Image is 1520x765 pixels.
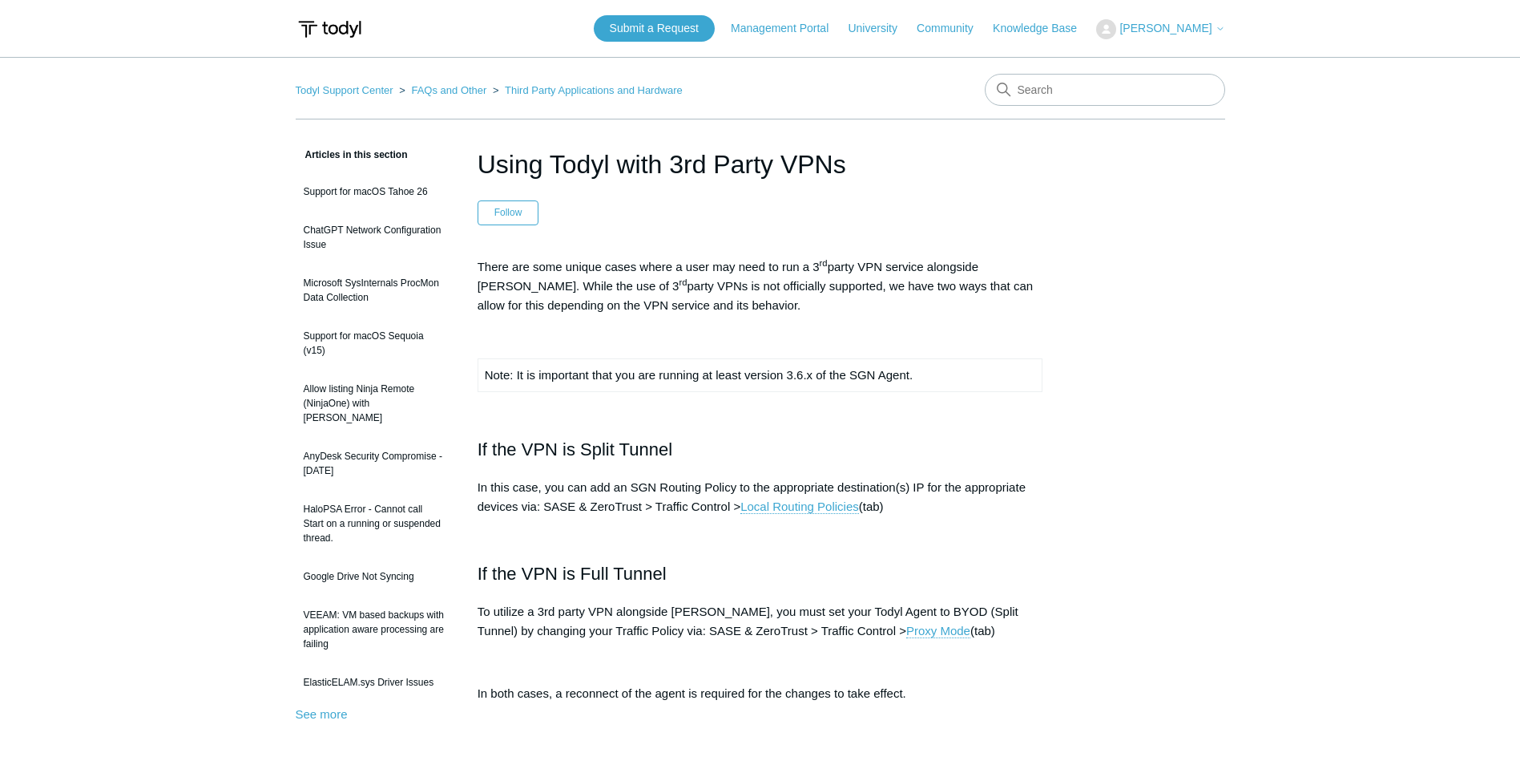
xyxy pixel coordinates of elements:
span: Articles in this section [296,149,408,160]
li: Third Party Applications and Hardware [490,84,683,96]
img: Todyl Support Center Help Center home page [296,14,364,44]
button: Follow Article [478,200,539,225]
li: FAQs and Other [396,84,490,96]
a: Proxy Mode [906,624,970,638]
a: Third Party Applications and Hardware [505,84,683,96]
input: Search [985,74,1225,106]
a: Microsoft SysInternals ProcMon Data Collection [296,268,454,313]
a: VEEAM: VM based backups with application aware processing are failing [296,600,454,659]
a: Submit a Request [594,15,715,42]
td: Note: It is important that you are running at least version 3.6.x of the SGN Agent. [478,358,1042,391]
a: Community [917,20,990,37]
h2: If the VPN is Full Tunnel [478,560,1043,588]
p: In this case, you can add an SGN Routing Policy to the appropriate destination(s) IP for the appr... [478,478,1043,516]
a: FAQs and Other [411,84,486,96]
span: [PERSON_NAME] [1119,22,1212,34]
a: Local Routing Policies [740,500,859,514]
a: Allow listing Ninja Remote (NinjaOne) with [PERSON_NAME] [296,374,454,433]
a: Knowledge Base [993,20,1093,37]
button: [PERSON_NAME] [1096,19,1224,39]
a: Todyl Support Center [296,84,393,96]
a: Google Drive Not Syncing [296,561,454,592]
a: ElasticELAM.sys Driver Issues [296,667,454,698]
a: University [848,20,913,37]
a: Support for macOS Sequoia (v15) [296,321,454,366]
a: See more [296,707,348,721]
a: ChatGPT Network Configuration Issue [296,215,454,260]
a: AnyDesk Security Compromise - [DATE] [296,441,454,486]
a: HaloPSA Error - Cannot call Start on a running or suspended thread. [296,494,454,553]
p: There are some unique cases where a user may need to run a 3 party VPN service alongside [PERSON_... [478,257,1043,315]
h1: Using Todyl with 3rd Party VPNs [478,145,1043,184]
a: Management Portal [731,20,845,37]
p: To utilize a 3rd party VPN alongside [PERSON_NAME], you must set your Todyl Agent to BYOD (Split ... [478,602,1043,641]
sup: rd [820,258,828,268]
a: Support for macOS Tahoe 26 [296,176,454,207]
p: In both cases, a reconnect of the agent is required for the changes to take effect. [478,684,1043,703]
li: Todyl Support Center [296,84,397,96]
h2: If the VPN is Split Tunnel [478,435,1043,463]
sup: rd [679,277,687,287]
